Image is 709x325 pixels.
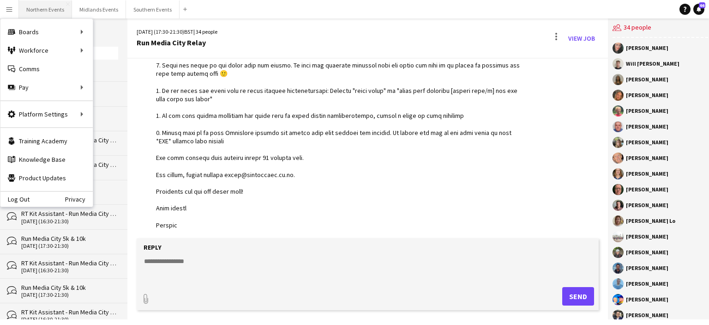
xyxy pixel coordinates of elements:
[126,0,180,18] button: Southern Events
[626,297,668,302] div: [PERSON_NAME]
[693,4,704,15] a: 66
[626,250,668,255] div: [PERSON_NAME]
[562,287,594,306] button: Send
[0,169,93,187] a: Product Updates
[0,132,93,150] a: Training Academy
[613,18,708,38] div: 34 people
[21,308,118,316] div: RT Kit Assistant - Run Media City 5k & 10k
[626,313,668,318] div: [PERSON_NAME]
[626,45,668,51] div: [PERSON_NAME]
[626,265,668,271] div: [PERSON_NAME]
[0,41,93,60] div: Workforce
[626,108,668,114] div: [PERSON_NAME]
[699,2,705,8] span: 66
[21,209,118,218] div: RT Kit Assistant - Run Media City 5k & 10k
[21,267,118,274] div: [DATE] (16:30-21:30)
[19,0,72,18] button: Northern Events
[626,187,668,192] div: [PERSON_NAME]
[0,23,93,41] div: Boards
[626,218,675,224] div: [PERSON_NAME] Lo
[184,28,193,35] span: BST
[626,234,668,239] div: [PERSON_NAME]
[626,155,668,161] div: [PERSON_NAME]
[0,78,93,97] div: Pay
[0,105,93,123] div: Platform Settings
[65,196,93,203] a: Privacy
[626,140,668,145] div: [PERSON_NAME]
[626,77,668,82] div: [PERSON_NAME]
[626,171,668,177] div: [PERSON_NAME]
[72,0,126,18] button: Midlands Events
[626,124,668,129] div: [PERSON_NAME]
[21,292,118,298] div: [DATE] (17:30-21:30)
[21,218,118,225] div: [DATE] (16:30-21:30)
[0,60,93,78] a: Comms
[21,259,118,267] div: RT Kit Assistant - Run Media City 5k & 10k
[21,316,118,323] div: [DATE] (16:30-21:30)
[21,234,118,243] div: Run Media City 5k & 10k
[137,38,217,47] div: Run Media City Relay
[565,31,599,46] a: View Job
[137,28,217,36] div: [DATE] (17:30-21:30) | 34 people
[626,281,668,287] div: [PERSON_NAME]
[0,196,30,203] a: Log Out
[626,92,668,98] div: [PERSON_NAME]
[21,283,118,292] div: Run Media City 5k & 10k
[21,243,118,249] div: [DATE] (17:30-21:30)
[0,150,93,169] a: Knowledge Base
[626,61,679,67] div: Will [PERSON_NAME]
[144,243,162,251] label: Reply
[626,202,668,208] div: [PERSON_NAME]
